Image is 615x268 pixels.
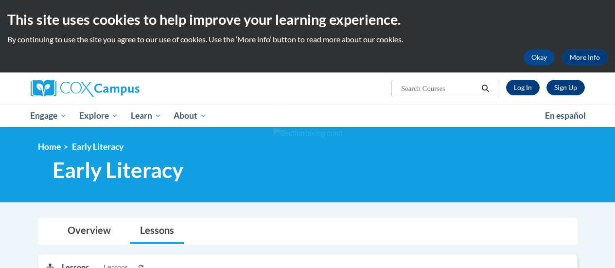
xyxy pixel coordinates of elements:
[72,142,123,152] span: Early Literacy
[124,105,168,127] a: Learn
[79,110,118,122] span: Explore
[31,80,206,97] a: Cox Campus
[23,105,592,127] div: Main menu
[167,105,213,127] a: About
[38,142,61,152] a: Home
[273,128,342,139] img: Section background
[545,110,586,121] span: En español
[7,10,608,29] h2: This site uses cookies to help improve your learning experience.
[524,50,555,65] button: Okay
[562,50,608,65] a: More Info
[24,105,73,127] a: Engage
[58,218,121,244] a: Overview
[30,110,67,122] span: Engage
[73,105,124,127] a: Explore
[400,83,478,94] input: Search Courses
[546,80,585,95] a: Register
[31,80,140,97] img: Cox Campus
[130,218,184,244] a: Lessons
[53,157,183,183] span: Early Literacy
[506,80,540,95] a: Log In
[7,34,608,45] p: By continuing to use the site you agree to our use of cookies. Use the ‘More info’ button to read...
[131,110,161,122] span: Learn
[174,110,207,122] span: About
[539,106,592,126] a: En español
[478,83,492,94] button: Search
